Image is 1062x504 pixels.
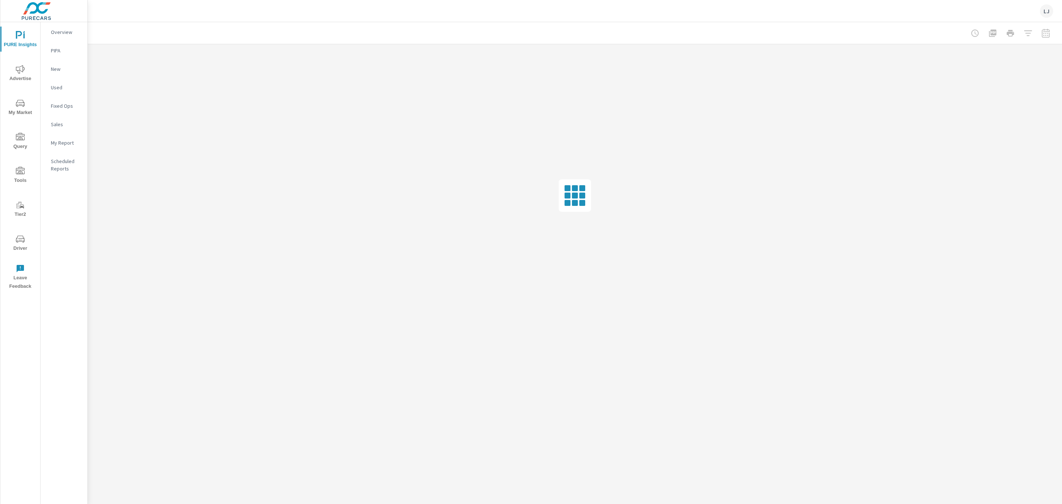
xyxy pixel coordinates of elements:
[51,139,81,146] p: My Report
[3,167,38,185] span: Tools
[3,264,38,291] span: Leave Feedback
[41,137,87,148] div: My Report
[51,65,81,73] p: New
[41,100,87,111] div: Fixed Ops
[0,22,40,294] div: nav menu
[41,82,87,93] div: Used
[51,158,81,172] p: Scheduled Reports
[41,119,87,130] div: Sales
[3,31,38,49] span: PURE Insights
[51,121,81,128] p: Sales
[51,102,81,110] p: Fixed Ops
[3,133,38,151] span: Query
[51,84,81,91] p: Used
[41,27,87,38] div: Overview
[51,28,81,36] p: Overview
[51,47,81,54] p: PIPA
[41,63,87,75] div: New
[1040,4,1053,18] div: LJ
[41,45,87,56] div: PIPA
[41,156,87,174] div: Scheduled Reports
[3,99,38,117] span: My Market
[3,65,38,83] span: Advertise
[3,235,38,253] span: Driver
[3,201,38,219] span: Tier2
